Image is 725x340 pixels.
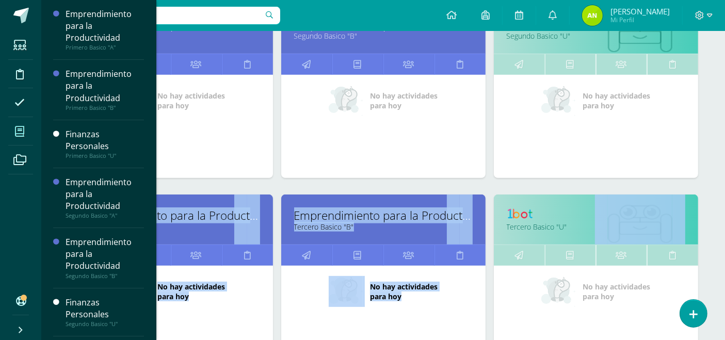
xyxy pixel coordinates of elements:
[582,5,603,26] img: 0e30a1b9d0f936b016857a7067cac0ae.png
[66,212,144,219] div: Segundo Basico "A"
[66,176,144,219] a: Emprendimiento para la ProductividadSegundo Basico "A"
[66,236,144,279] a: Emprendimiento para la ProductividadSegundo Basico "B"
[507,222,685,232] a: Tercero Basico "U"
[608,205,672,244] img: bot1.png
[82,207,260,223] a: Emprendimiento para la Productividad
[294,222,473,232] a: Tercero Basico "B"
[329,85,363,116] img: no_activities_small.png
[610,6,670,17] span: [PERSON_NAME]
[294,207,473,223] a: Emprendimiento para la Productividad
[294,31,473,41] a: Segundo Basico "B"
[66,44,144,51] div: Primero Basico "A"
[66,272,144,280] div: Segundo Basico "B"
[610,15,670,24] span: Mi Perfil
[82,31,260,41] a: Segundo Basico "A"
[370,91,438,110] span: No hay actividades para hoy
[329,276,363,307] img: no_activities_small.png
[66,128,144,159] a: Finanzas PersonalesPrimero Basico "U"
[370,282,438,301] span: No hay actividades para hoy
[66,320,144,328] div: Segundo Basico "U"
[66,8,144,51] a: Emprendimiento para la ProductividadPrimero Basico "A"
[157,91,225,110] span: No hay actividades para hoy
[583,282,650,301] span: No hay actividades para hoy
[66,104,144,111] div: Primero Basico "B"
[66,128,144,152] div: Finanzas Personales
[66,8,144,44] div: Emprendimiento para la Productividad
[66,236,144,272] div: Emprendimiento para la Productividad
[66,68,144,111] a: Emprendimiento para la ProductividadPrimero Basico "B"
[82,222,260,232] a: Tercero Basico "A"
[66,68,144,104] div: Emprendimiento para la Productividad
[157,282,225,301] span: No hay actividades para hoy
[541,85,575,116] img: no_activities_small.png
[66,297,144,320] div: Finanzas Personales
[507,207,538,220] img: 1bot.png
[48,7,280,24] input: Busca un usuario...
[507,31,685,41] a: Segundo Basico "U"
[66,152,144,159] div: Primero Basico "U"
[583,91,650,110] span: No hay actividades para hoy
[541,276,575,307] img: no_activities_small.png
[66,176,144,212] div: Emprendimiento para la Productividad
[66,297,144,328] a: Finanzas PersonalesSegundo Basico "U"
